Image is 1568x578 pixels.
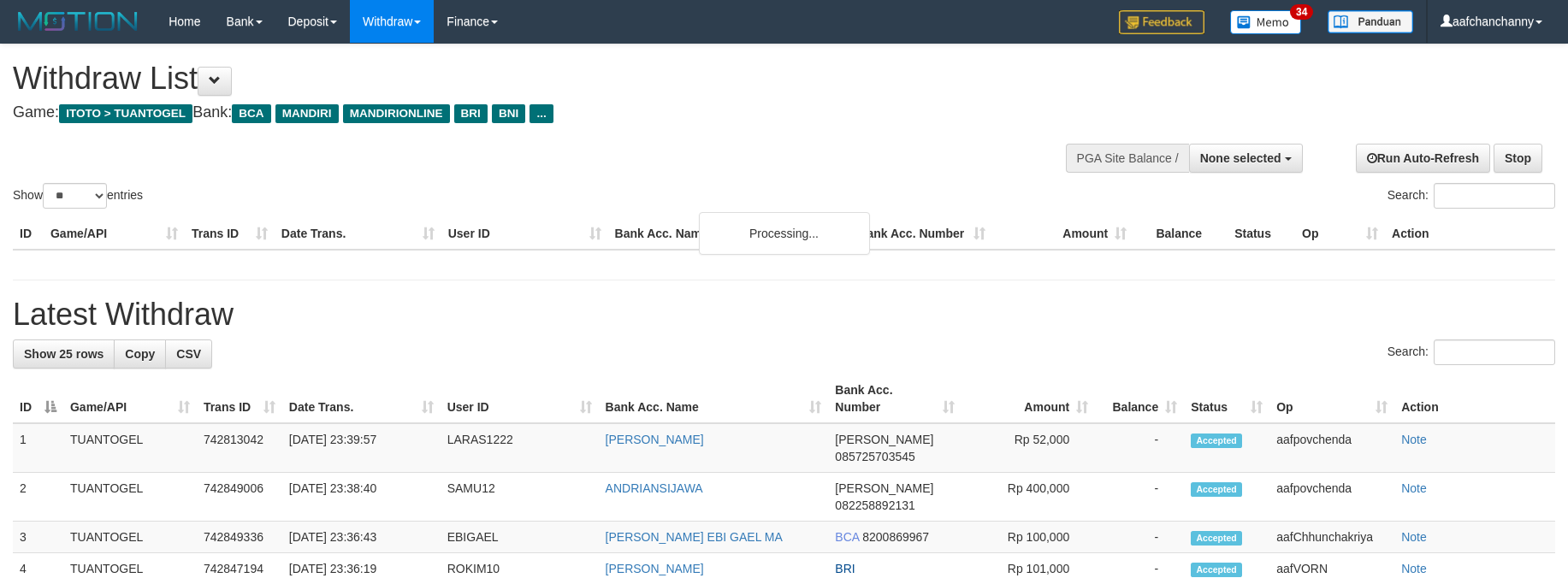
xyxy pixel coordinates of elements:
[1434,339,1555,365] input: Search:
[13,62,1028,96] h1: Withdraw List
[165,339,212,369] a: CSV
[1295,218,1385,250] th: Op
[282,375,441,423] th: Date Trans.: activate to sort column ascending
[835,498,914,512] span: Copy 082258892131 to clipboard
[828,375,962,423] th: Bank Acc. Number: activate to sort column ascending
[1191,482,1242,497] span: Accepted
[63,423,197,473] td: TUANTOGEL
[275,218,441,250] th: Date Trans.
[835,481,933,495] span: [PERSON_NAME]
[44,218,185,250] th: Game/API
[176,347,201,361] span: CSV
[1066,144,1189,173] div: PGA Site Balance /
[606,562,704,575] a: [PERSON_NAME]
[992,218,1133,250] th: Amount
[63,473,197,522] td: TUANTOGEL
[1095,375,1184,423] th: Balance: activate to sort column ascending
[1184,375,1269,423] th: Status: activate to sort column ascending
[851,218,992,250] th: Bank Acc. Number
[13,104,1028,121] h4: Game: Bank:
[441,522,599,553] td: EBIGAEL
[43,183,107,209] select: Showentries
[114,339,166,369] a: Copy
[282,423,441,473] td: [DATE] 23:39:57
[63,375,197,423] th: Game/API: activate to sort column ascending
[835,450,914,463] span: Copy 085725703545 to clipboard
[492,104,525,123] span: BNI
[197,473,282,522] td: 742849006
[441,375,599,423] th: User ID: activate to sort column ascending
[185,218,275,250] th: Trans ID
[1269,375,1394,423] th: Op: activate to sort column ascending
[13,375,63,423] th: ID: activate to sort column descending
[1356,144,1490,173] a: Run Auto-Refresh
[835,433,933,446] span: [PERSON_NAME]
[608,218,852,250] th: Bank Acc. Name
[197,375,282,423] th: Trans ID: activate to sort column ascending
[63,522,197,553] td: TUANTOGEL
[454,104,488,123] span: BRI
[282,522,441,553] td: [DATE] 23:36:43
[599,375,829,423] th: Bank Acc. Name: activate to sort column ascending
[1095,423,1184,473] td: -
[1191,563,1242,577] span: Accepted
[1290,4,1313,20] span: 34
[275,104,339,123] span: MANDIRI
[1401,530,1427,544] a: Note
[606,433,704,446] a: [PERSON_NAME]
[1200,151,1281,165] span: None selected
[962,375,1095,423] th: Amount: activate to sort column ascending
[835,530,859,544] span: BCA
[1401,481,1427,495] a: Note
[699,212,870,255] div: Processing...
[13,473,63,522] td: 2
[1228,218,1295,250] th: Status
[197,423,282,473] td: 742813042
[1191,433,1242,448] span: Accepted
[197,522,282,553] td: 742849336
[835,562,855,575] span: BRI
[13,218,44,250] th: ID
[441,423,599,473] td: LARAS1222
[59,104,192,123] span: ITOTO > TUANTOGEL
[13,183,143,209] label: Show entries
[13,9,143,34] img: MOTION_logo.png
[282,473,441,522] td: [DATE] 23:38:40
[13,423,63,473] td: 1
[1394,375,1555,423] th: Action
[1189,144,1303,173] button: None selected
[1095,522,1184,553] td: -
[1401,433,1427,446] a: Note
[1269,423,1394,473] td: aafpovchenda
[1328,10,1413,33] img: panduan.png
[962,473,1095,522] td: Rp 400,000
[343,104,450,123] span: MANDIRIONLINE
[24,347,104,361] span: Show 25 rows
[606,481,703,495] a: ANDRIANSIJAWA
[125,347,155,361] span: Copy
[1119,10,1204,34] img: Feedback.jpg
[13,339,115,369] a: Show 25 rows
[1494,144,1542,173] a: Stop
[1388,339,1555,365] label: Search:
[962,423,1095,473] td: Rp 52,000
[441,218,608,250] th: User ID
[962,522,1095,553] td: Rp 100,000
[1385,218,1555,250] th: Action
[1230,10,1302,34] img: Button%20Memo.svg
[13,298,1555,332] h1: Latest Withdraw
[1095,473,1184,522] td: -
[862,530,929,544] span: Copy 8200869967 to clipboard
[1388,183,1555,209] label: Search:
[441,473,599,522] td: SAMU12
[1133,218,1228,250] th: Balance
[1191,531,1242,546] span: Accepted
[530,104,553,123] span: ...
[1269,473,1394,522] td: aafpovchenda
[1269,522,1394,553] td: aafChhunchakriya
[232,104,270,123] span: BCA
[606,530,783,544] a: [PERSON_NAME] EBI GAEL MA
[13,522,63,553] td: 3
[1434,183,1555,209] input: Search:
[1401,562,1427,575] a: Note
